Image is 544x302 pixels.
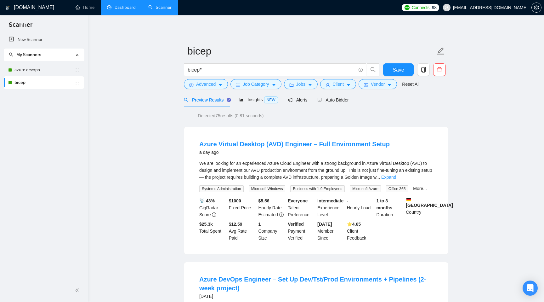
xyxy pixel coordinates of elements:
span: My Scanners [9,52,41,57]
span: caret-down [308,83,312,87]
b: - [347,198,348,203]
span: notification [288,98,292,102]
span: Office 365 [386,185,408,192]
span: setting [189,83,194,87]
div: Total Spent [198,221,228,241]
button: Save [383,63,414,76]
span: Jobs [296,81,306,88]
span: Job Category [243,81,269,88]
span: caret-down [346,83,351,87]
div: Avg Rate Paid [228,221,257,241]
span: folder [289,83,294,87]
b: $12.59 [229,222,242,227]
span: Connects: [411,4,430,11]
span: Vendor [371,81,385,88]
span: Alerts [288,97,308,102]
span: Insights [239,97,278,102]
div: a day ago [199,148,390,156]
span: Microsoft Azure [350,185,381,192]
b: $ 25.3k [199,222,213,227]
b: Everyone [288,198,308,203]
span: Preview Results [184,97,229,102]
span: Microsoft Windows [249,185,286,192]
button: search [367,63,379,76]
a: dashboardDashboard [107,5,136,10]
a: setting [531,5,541,10]
b: 1 to 3 months [377,198,393,210]
b: ⭐️ 4.65 [347,222,361,227]
a: Azure DevOps Engineer – Set Up Dev/Tst/Prod Environments + Pipelines (2-week project) [199,276,426,292]
button: settingAdvancedcaret-down [184,79,228,89]
span: edit [437,47,445,55]
button: delete [433,63,446,76]
span: double-left [75,287,81,293]
button: folderJobscaret-down [284,79,318,89]
div: [DATE] [199,293,433,300]
span: area-chart [239,97,244,102]
b: [GEOGRAPHIC_DATA] [406,197,453,208]
div: Experience Level [316,197,346,218]
div: Client Feedback [346,221,375,241]
li: azure devops [4,64,84,76]
span: caret-down [218,83,223,87]
button: idcardVendorcaret-down [359,79,397,89]
span: holder [75,67,80,73]
img: logo [5,3,10,13]
span: ... [376,175,380,180]
span: Estimated [258,212,278,217]
button: copy [417,63,430,76]
div: We are looking for an experienced Azure Cloud Engineer with a strong background in Azure Virtual ... [199,160,433,181]
div: Talent Preference [286,197,316,218]
span: robot [317,98,322,102]
div: Member Since [316,221,346,241]
b: 📡 43% [199,198,215,203]
span: Business with 1-9 Employees [290,185,345,192]
a: Reset All [402,81,419,88]
span: Detected 75 results (0.81 seconds) [193,112,268,119]
span: user [326,83,330,87]
div: Company Size [257,221,287,241]
span: Client [332,81,344,88]
div: Open Intercom Messenger [523,281,538,296]
span: delete [433,67,445,73]
a: More... [413,186,427,191]
b: [DATE] [317,222,332,227]
span: copy [417,67,429,73]
div: Hourly Rate [257,197,287,218]
b: Intermediate [317,198,343,203]
span: setting [532,5,541,10]
b: $ 1000 [229,198,241,203]
a: Azure Virtual Desktop (AVD) Engineer – Full Environment Setup [199,141,390,148]
span: search [184,98,188,102]
span: search [367,67,379,73]
img: upwork-logo.png [405,5,410,10]
input: Scanner name... [187,43,435,59]
span: exclamation-circle [279,212,284,217]
button: setting [531,3,541,13]
span: Scanner [4,20,37,33]
span: Save [393,66,404,74]
a: bicep [14,76,75,89]
div: Duration [375,197,405,218]
a: azure devops [14,64,75,76]
a: homeHome [76,5,94,10]
div: Hourly Load [346,197,375,218]
b: $ 5.56 [258,198,269,203]
div: Payment Verified [286,221,316,241]
span: info-circle [212,212,216,217]
div: Tooltip anchor [226,97,232,103]
a: searchScanner [148,5,172,10]
span: My Scanners [16,52,41,57]
span: caret-down [272,83,276,87]
button: barsJob Categorycaret-down [230,79,281,89]
span: bars [236,83,240,87]
span: user [445,5,449,10]
button: userClientcaret-down [320,79,356,89]
img: 🇩🇪 [406,197,411,202]
div: Country [405,197,434,218]
li: New Scanner [4,33,84,46]
div: GigRadar Score [198,197,228,218]
span: 98 [432,4,437,11]
b: 1 [258,222,261,227]
input: Search Freelance Jobs... [188,66,356,74]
